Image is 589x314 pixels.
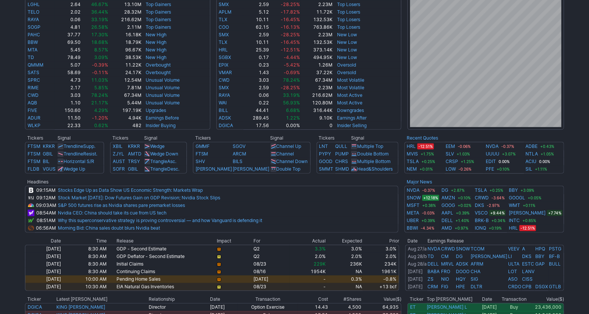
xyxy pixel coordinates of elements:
a: Most Active [337,100,362,106]
span: 26.58% [91,24,108,30]
a: BILS [233,159,243,164]
a: AAPL [441,209,453,217]
a: SATS [28,70,39,75]
a: Earnings Before [146,115,179,121]
a: LANV [522,269,535,274]
span: Trendline [64,151,83,157]
span: 18.68% [91,39,108,45]
td: 78.49 [54,54,81,61]
a: TLX [219,17,228,22]
a: [PERSON_NAME] L [427,304,467,310]
a: CRWD [475,194,489,202]
a: BBW [28,39,38,45]
a: FRO [441,269,450,274]
td: 373.14K [300,46,333,54]
span: Trendline [64,143,83,149]
td: 132.53K [300,16,333,23]
a: SMMT [319,166,334,172]
a: S&P 500 futures rise as Nvidia shares pare premarket losses [58,202,185,208]
td: 5.07 [54,61,81,69]
a: [PERSON_NAME] [471,253,507,259]
span: 5.85% [94,85,108,90]
a: Top Gainers [146,17,171,22]
td: 132.53K [300,39,333,46]
a: DGICA [219,123,233,128]
td: 5.45 [54,46,81,54]
a: VGUS [43,166,56,172]
a: AFRM [471,261,483,267]
a: WAI [219,100,227,106]
span: -16.45% [281,17,300,22]
a: BBY [535,253,544,259]
span: -5.42% [284,62,300,68]
span: -28.25% [281,32,300,37]
td: 2.59 [243,31,270,39]
a: Oversold [337,70,356,75]
a: Top Gainers [146,9,171,15]
a: Multiple Top [357,143,383,149]
span: -28.25% [281,2,300,7]
a: New High [146,47,166,53]
a: TD [427,253,434,259]
span: -16.13% [281,24,300,30]
a: WMT [509,202,520,209]
a: GTLB [549,284,561,289]
a: Oversold [337,62,356,68]
td: 37.22K [300,69,333,76]
a: TLX [219,39,228,45]
a: DG [456,253,463,259]
a: QULL [336,143,348,149]
a: Wedge [150,143,165,149]
td: 69.50 [54,39,81,46]
td: 5.12 [243,8,270,16]
a: Most Active [337,92,362,98]
td: 67.34M [300,76,333,84]
span: 3.09% [94,54,108,60]
a: Horizontal S/R [64,159,94,164]
a: Morning Bid: China sales doubt blurs Nvidia beat [58,225,160,231]
a: SGBX [219,54,232,60]
a: Top Losers [337,17,360,22]
td: 12.54M [109,76,141,84]
a: TRSY [128,159,140,164]
a: UUUU [486,150,499,158]
td: 37.77 [54,31,81,39]
a: RAYA [219,92,230,98]
td: 2.59 [243,84,270,92]
a: DELL [441,217,453,224]
a: [PERSON_NAME] [233,166,270,172]
a: DSGX [535,284,548,289]
td: 2.11M [109,23,141,31]
a: [DATE] [408,276,423,282]
a: GOOG [441,202,455,209]
a: IONQ [475,224,486,232]
a: LI [508,253,512,259]
td: 2.23M [300,31,333,39]
a: MTA [28,47,37,53]
a: BRK-B [475,217,489,224]
td: 2.23M [300,1,333,8]
span: -16.45% [281,39,300,45]
span: 78.24% [283,77,300,83]
a: [PERSON_NAME] [196,166,232,172]
a: DELL [427,261,439,267]
a: HQY [456,276,466,282]
span: -28.25% [281,85,300,90]
td: 2.23M [300,84,333,92]
a: TSLA [407,158,419,165]
a: PYPY [319,151,331,157]
a: SLV [446,150,454,158]
a: Nvidia CEO: China should take its cue from US tech [58,210,166,216]
a: SNOW [456,246,470,252]
a: CRDO [508,284,521,289]
td: 0.17 [243,54,270,61]
a: Multiple Bottom [357,159,390,164]
a: Downgrades [337,107,364,113]
a: BF-B [549,253,560,259]
a: EEM [446,143,455,150]
a: TCOM [471,246,485,252]
a: Most Volatile [337,77,364,83]
a: Double Bottom [357,151,389,157]
a: HPQ [535,246,545,252]
td: 216.62M [300,92,333,99]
